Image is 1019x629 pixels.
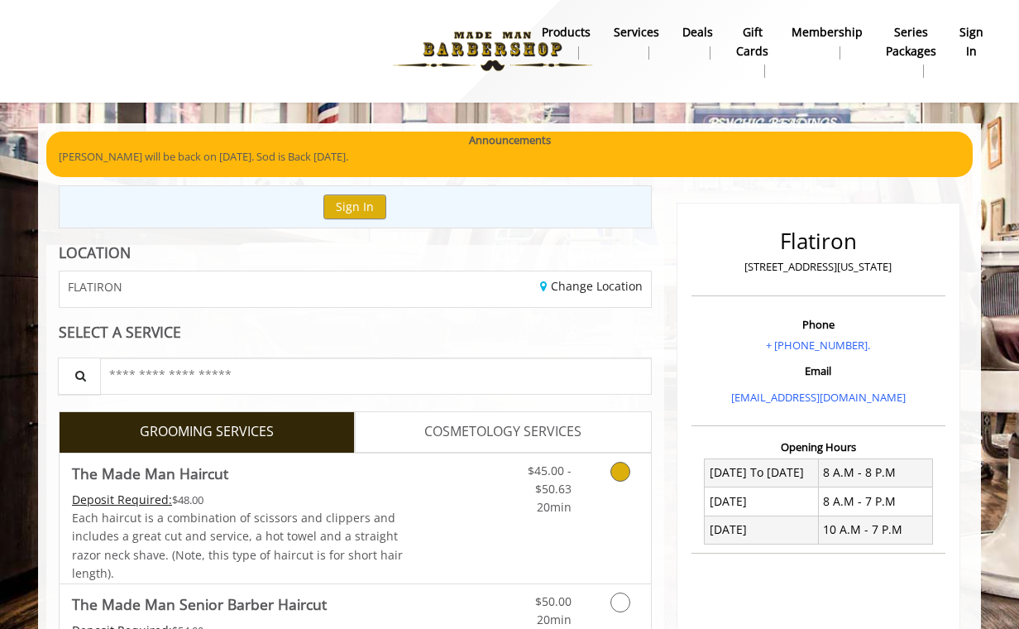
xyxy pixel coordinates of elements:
[696,258,941,276] p: [STREET_ADDRESS][US_STATE]
[792,23,863,41] b: Membership
[696,229,941,253] h2: Flatiron
[530,21,602,64] a: Productsproducts
[696,365,941,377] h3: Email
[602,21,671,64] a: ServicesServices
[542,23,591,41] b: products
[691,441,945,453] h3: Opening Hours
[469,132,551,149] b: Announcements
[379,6,606,97] img: Made Man Barbershop logo
[766,338,870,353] a: + [PHONE_NUMBER].
[705,459,819,487] td: [DATE] To [DATE]
[886,23,936,60] b: Series packages
[537,499,572,515] span: 20min
[72,491,404,509] div: $48.00
[818,459,932,487] td: 8 A.M - 8 P.M
[682,23,713,41] b: Deals
[528,463,572,497] span: $45.00 - $50.63
[72,593,327,616] b: The Made Man Senior Barber Haircut
[614,23,659,41] b: Services
[705,516,819,544] td: [DATE]
[948,21,995,64] a: sign insign in
[72,462,228,485] b: The Made Man Haircut
[537,612,572,627] span: 20min
[68,281,122,293] span: FLATIRON
[59,242,131,262] b: LOCATION
[780,21,874,64] a: MembershipMembership
[540,278,643,294] a: Change Location
[959,23,983,60] b: sign in
[72,510,403,581] span: Each haircut is a combination of scissors and clippers and includes a great cut and service, a ho...
[736,23,768,60] b: gift cards
[818,516,932,544] td: 10 A.M - 7 P.M
[731,390,906,405] a: [EMAIL_ADDRESS][DOMAIN_NAME]
[671,21,725,64] a: DealsDeals
[874,21,948,82] a: Series packagesSeries packages
[696,319,941,330] h3: Phone
[705,487,819,516] td: [DATE]
[725,21,780,82] a: Gift cardsgift cards
[59,148,960,166] p: [PERSON_NAME] will be back on [DATE]. Sod is Back [DATE].
[72,492,172,507] span: This service needs some Advance to be paid before we block your appointment
[424,421,581,443] span: COSMETOLOGY SERVICES
[59,324,652,340] div: SELECT A SERVICE
[140,421,274,443] span: GROOMING SERVICES
[323,194,386,218] button: Sign In
[818,487,932,516] td: 8 A.M - 7 P.M
[535,593,572,609] span: $50.00
[58,358,101,395] button: Service Search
